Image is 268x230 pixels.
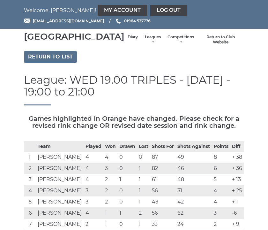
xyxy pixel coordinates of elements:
td: + 1 [230,196,244,207]
td: 82 [150,163,176,174]
td: + 36 [230,163,244,174]
td: 0 [118,185,137,196]
td: 87 [150,151,176,163]
td: [PERSON_NAME] [36,163,84,174]
a: Log out [150,5,187,16]
td: 2 [84,218,103,230]
td: 46 [176,163,212,174]
td: -6 [230,207,244,218]
td: 4 [103,151,118,163]
td: 1 [103,218,118,230]
td: 0 [118,163,137,174]
td: 0 [118,151,137,163]
td: 1 [137,196,150,207]
td: 24 [176,218,212,230]
td: 4 [84,163,103,174]
th: Team [36,141,84,151]
td: 4 [24,185,36,196]
td: [PERSON_NAME] [36,207,84,218]
td: 2 [103,185,118,196]
img: Phone us [116,19,121,24]
td: 0 [118,196,137,207]
td: 1 [24,151,36,163]
td: 33 [150,218,176,230]
td: 4 [84,151,103,163]
span: [EMAIL_ADDRESS][DOMAIN_NAME] [33,19,104,23]
a: Email [EMAIL_ADDRESS][DOMAIN_NAME] [24,18,104,24]
div: [GEOGRAPHIC_DATA] [24,32,124,42]
td: 61 [150,174,176,185]
td: 2 [103,196,118,207]
td: + 13 [230,174,244,185]
td: 2 [24,163,36,174]
th: Drawn [118,141,137,151]
th: Points [212,141,230,151]
td: 3 [103,163,118,174]
img: Email [24,19,30,23]
nav: Welcome, [PERSON_NAME]! [24,5,244,16]
td: 1 [103,207,118,218]
td: [PERSON_NAME] [36,174,84,185]
a: Competitions [167,34,194,45]
th: Shots For [150,141,176,151]
a: Leagues [144,34,161,45]
td: 43 [150,196,176,207]
td: 3 [84,196,103,207]
th: Lost [137,141,150,151]
td: 0 [137,151,150,163]
td: 6 [212,163,230,174]
td: 5 [24,196,36,207]
td: 0 [118,218,137,230]
td: 49 [176,151,212,163]
td: 1 [118,174,137,185]
h5: Games highlighted in Orange have changed. Please check for a revised rink change OR revised date ... [24,115,244,129]
td: [PERSON_NAME] [36,218,84,230]
td: 3 [24,174,36,185]
th: Won [103,141,118,151]
td: + 9 [230,218,244,230]
td: [PERSON_NAME] [36,185,84,196]
td: 4 [84,174,103,185]
td: 56 [150,185,176,196]
td: 42 [176,196,212,207]
td: 4 [84,207,103,218]
td: 6 [24,207,36,218]
th: Shots Against [176,141,212,151]
td: 3 [84,185,103,196]
a: My Account [98,5,147,16]
td: 1 [137,163,150,174]
a: Return to Club Website [200,34,241,45]
th: Diff [230,141,244,151]
td: 1 [137,218,150,230]
td: 4 [212,185,230,196]
td: 5 [212,174,230,185]
a: Return to list [24,51,77,63]
td: 2 [103,174,118,185]
td: 8 [212,151,230,163]
td: 2 [137,207,150,218]
td: + 38 [230,151,244,163]
td: 62 [176,207,212,218]
th: Played [84,141,103,151]
td: [PERSON_NAME] [36,196,84,207]
a: Phone us 01964 537776 [115,18,151,24]
td: 1 [137,174,150,185]
td: 3 [212,207,230,218]
td: 1 [118,207,137,218]
td: 7 [24,218,36,230]
td: 48 [176,174,212,185]
td: 2 [212,218,230,230]
a: Diary [128,34,138,40]
td: + 25 [230,185,244,196]
span: 01964 537776 [124,19,151,23]
td: 4 [212,196,230,207]
td: [PERSON_NAME] [36,151,84,163]
td: 31 [176,185,212,196]
td: 1 [137,185,150,196]
td: 56 [150,207,176,218]
h1: League: WED 19.00 TRIPLES - [DATE] - 19:00 to 21:00 [24,74,244,105]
